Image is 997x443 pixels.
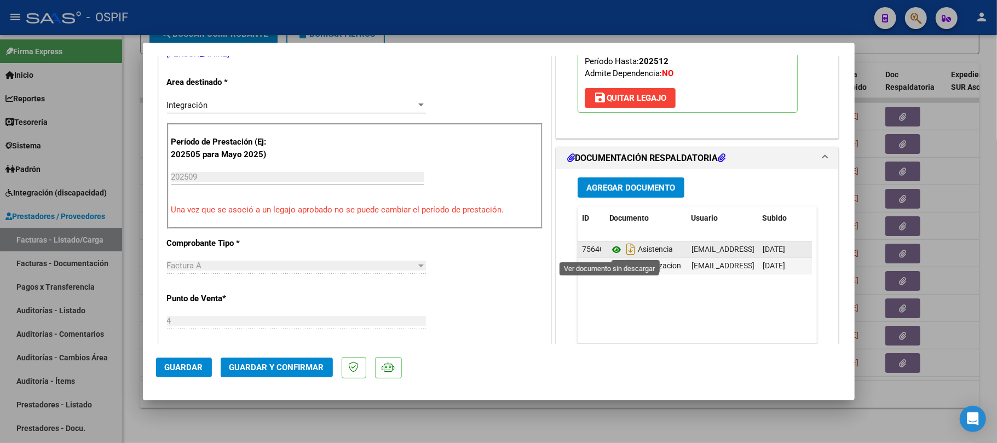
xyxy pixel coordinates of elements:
span: Asistencia [609,245,673,254]
p: Comprobante Tipo * [167,237,280,250]
i: Descargar documento [624,240,638,258]
datatable-header-cell: Subido [758,206,813,230]
button: Quitar Legajo [585,88,676,108]
h1: DOCUMENTACIÓN RESPALDATORIA [567,152,726,165]
p: Area destinado * [167,76,280,89]
mat-icon: save [593,91,607,104]
div: DOCUMENTACIÓN RESPALDATORIA [556,169,839,396]
span: [EMAIL_ADDRESS][DOMAIN_NAME] - [PERSON_NAME] [691,261,877,270]
strong: NO [662,68,674,78]
button: Agregar Documento [578,177,684,198]
span: [EMAIL_ADDRESS][DOMAIN_NAME] - [PERSON_NAME] [691,245,877,254]
mat-expansion-panel-header: DOCUMENTACIÓN RESPALDATORIA [556,147,839,169]
span: Guardar [165,363,203,372]
p: Punto de Venta [167,292,280,305]
span: 75640 [582,245,604,254]
p: Una vez que se asoció a un legajo aprobado no se puede cambiar el período de prestación. [171,204,538,216]
span: Guardar y Confirmar [229,363,324,372]
p: Período de Prestación (Ej: 202505 para Mayo 2025) [171,136,281,160]
span: Autorizacion [609,262,681,271]
datatable-header-cell: ID [578,206,605,230]
span: 75641 [582,261,604,270]
span: Quitar Legajo [593,93,667,103]
i: Descargar documento [624,257,638,274]
button: Guardar y Confirmar [221,358,333,377]
strong: 202512 [639,56,669,66]
span: Factura A [167,261,202,271]
span: Agregar Documento [586,183,676,193]
span: [DATE] [763,245,785,254]
span: CUIL: Nombre y Apellido: Período Desde: Período Hasta: Admite Dependencia: [585,20,718,78]
span: Integración [167,100,208,110]
span: Subido [763,214,787,222]
datatable-header-cell: Documento [605,206,687,230]
span: Documento [609,214,649,222]
span: Usuario [691,214,718,222]
div: Open Intercom Messenger [960,406,986,432]
datatable-header-cell: Usuario [687,206,758,230]
span: ID [582,214,589,222]
div: 2 total [578,344,817,371]
span: [DATE] [763,261,785,270]
button: Guardar [156,358,212,377]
